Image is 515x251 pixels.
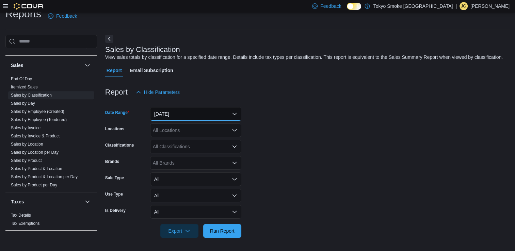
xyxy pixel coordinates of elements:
label: Is Delivery [105,208,126,213]
p: | [455,2,457,10]
a: Feedback [45,9,80,23]
span: Email Subscription [130,64,173,77]
span: Sales by Product & Location per Day [11,174,78,180]
div: Taxes [5,211,97,230]
a: Sales by Employee (Created) [11,109,64,114]
button: Open list of options [232,160,237,166]
a: Sales by Product [11,158,42,163]
a: Sales by Classification [11,93,52,98]
h3: Taxes [11,198,24,205]
a: Tax Exemptions [11,221,40,226]
span: Sales by Product per Day [11,182,57,188]
a: Sales by Product & Location [11,166,62,171]
span: Hide Parameters [144,89,180,96]
span: Export [164,224,194,238]
button: Taxes [11,198,82,205]
a: Sales by Location per Day [11,150,59,155]
a: Sales by Invoice [11,125,41,130]
h3: Sales [11,62,23,69]
a: Itemized Sales [11,85,38,89]
span: Feedback [56,13,77,19]
button: [DATE] [150,107,241,121]
button: Next [105,35,113,43]
a: Sales by Product per Day [11,183,57,187]
button: Taxes [83,198,92,206]
button: All [150,189,241,202]
span: Sales by Invoice & Product [11,133,60,139]
a: Sales by Day [11,101,35,106]
button: Open list of options [232,128,237,133]
h1: Reports [5,7,41,21]
span: Feedback [320,3,341,10]
label: Date Range [105,110,129,115]
div: Sales [5,75,97,192]
label: Brands [105,159,119,164]
button: Export [160,224,198,238]
a: Sales by Location [11,142,43,147]
p: Tokyo Smoke [GEOGRAPHIC_DATA] [373,2,453,10]
button: Open list of options [232,144,237,149]
a: Tax Details [11,213,31,218]
label: Locations [105,126,125,132]
button: All [150,205,241,219]
a: Sales by Invoice & Product [11,134,60,138]
a: End Of Day [11,77,32,81]
span: Sales by Invoice [11,125,41,131]
a: Sales by Employee (Tendered) [11,117,67,122]
div: Jaydon Gardiner [460,2,468,10]
label: Use Type [105,191,123,197]
button: Hide Parameters [133,85,182,99]
label: Classifications [105,143,134,148]
button: Sales [11,62,82,69]
button: All [150,172,241,186]
input: Dark Mode [347,3,361,10]
span: JG [461,2,466,10]
h3: Sales by Classification [105,46,180,54]
div: View sales totals by classification for a specified date range. Details include tax types per cla... [105,54,503,61]
span: End Of Day [11,76,32,82]
button: Sales [83,61,92,69]
span: Report [107,64,122,77]
img: Cova [14,3,44,10]
a: Sales by Product & Location per Day [11,174,78,179]
button: Run Report [203,224,241,238]
p: [PERSON_NAME] [470,2,510,10]
span: Itemized Sales [11,84,38,90]
h3: Report [105,88,128,96]
span: Run Report [210,228,235,234]
label: Sale Type [105,175,124,181]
